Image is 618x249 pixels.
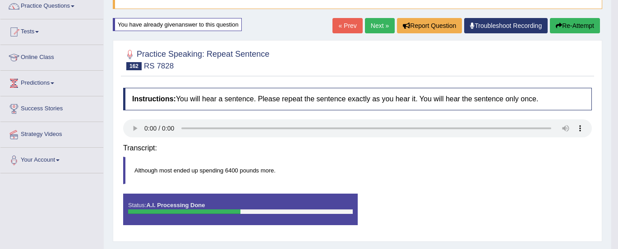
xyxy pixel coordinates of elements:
[123,48,269,70] h2: Practice Speaking: Repeat Sentence
[123,194,358,225] div: Status:
[332,18,362,33] a: « Prev
[132,95,176,103] b: Instructions:
[464,18,548,33] a: Troubleshoot Recording
[0,122,103,145] a: Strategy Videos
[0,45,103,68] a: Online Class
[0,96,103,119] a: Success Stories
[126,62,142,70] span: 162
[146,202,205,208] strong: A.I. Processing Done
[397,18,462,33] button: Report Question
[550,18,600,33] button: Re-Attempt
[113,18,242,31] div: You have already given answer to this question
[0,71,103,93] a: Predictions
[144,62,174,70] small: RS 7828
[123,157,592,184] blockquote: Although most ended up spending 6400 pounds more.
[123,144,592,152] h4: Transcript:
[365,18,395,33] a: Next »
[123,88,592,110] h4: You will hear a sentence. Please repeat the sentence exactly as you hear it. You will hear the se...
[0,148,103,170] a: Your Account
[0,19,103,42] a: Tests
